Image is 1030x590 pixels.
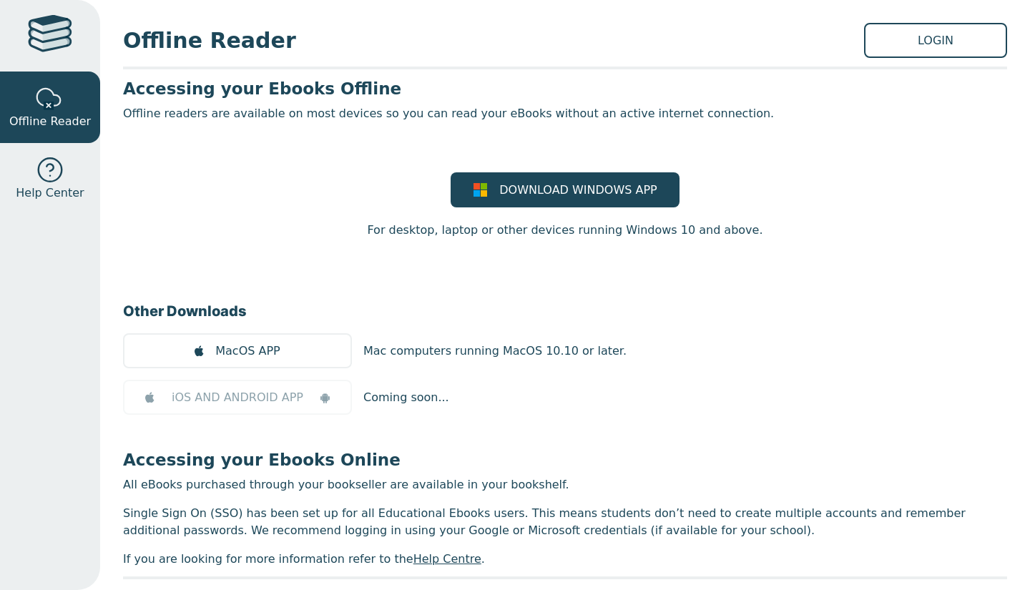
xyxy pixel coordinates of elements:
p: Offline readers are available on most devices so you can read your eBooks without an active inter... [123,105,1007,122]
span: Help Center [16,185,84,202]
span: Offline Reader [123,24,864,56]
span: Offline Reader [9,113,91,130]
a: DOWNLOAD WINDOWS APP [451,172,680,207]
h3: Other Downloads [123,300,1007,322]
p: Coming soon... [363,389,449,406]
p: If you are looking for more information refer to the . [123,551,1007,568]
p: Single Sign On (SSO) has been set up for all Educational Ebooks users. This means students don’t ... [123,505,1007,539]
p: Mac computers running MacOS 10.10 or later. [363,343,627,360]
span: iOS AND ANDROID APP [172,389,303,406]
h3: Accessing your Ebooks Online [123,449,1007,471]
a: LOGIN [864,23,1007,58]
span: MacOS APP [215,343,280,360]
a: Help Centre [413,552,481,566]
h3: Accessing your Ebooks Offline [123,78,1007,99]
p: For desktop, laptop or other devices running Windows 10 and above. [367,222,762,239]
a: MacOS APP [123,333,352,368]
p: All eBooks purchased through your bookseller are available in your bookshelf. [123,476,1007,493]
span: DOWNLOAD WINDOWS APP [499,182,657,199]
